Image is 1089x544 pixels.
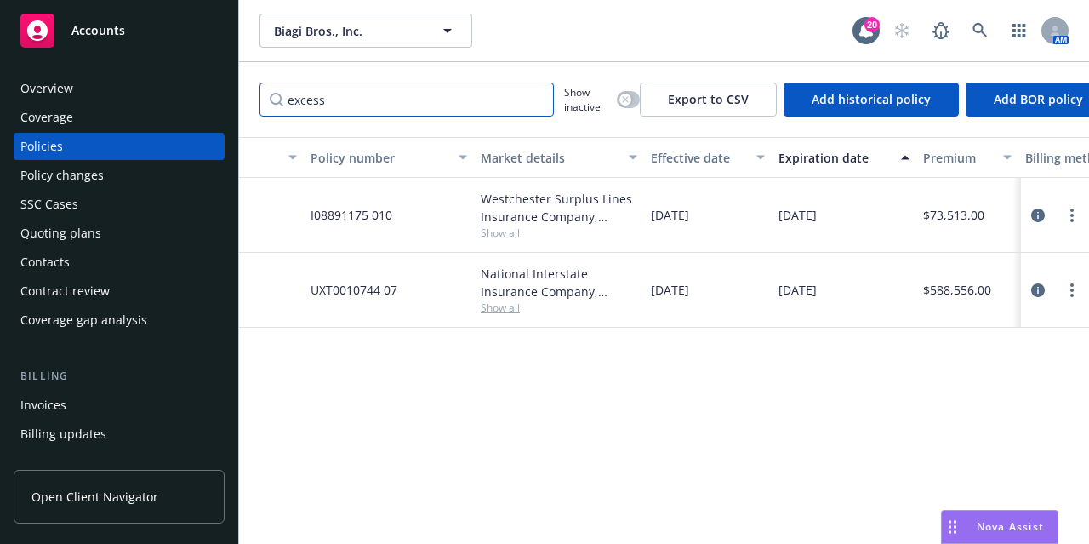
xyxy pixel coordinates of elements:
[1002,14,1036,48] a: Switch app
[481,190,637,226] div: Westchester Surplus Lines Insurance Company, Chubb Group, Amwins
[20,421,106,448] div: Billing updates
[14,7,225,54] a: Accounts
[481,226,637,240] span: Show all
[1028,205,1048,226] a: circleInformation
[274,22,421,40] span: Biagi Bros., Inc.
[1028,280,1048,301] a: circleInformation
[1062,280,1082,301] a: more
[20,162,104,189] div: Policy changes
[481,265,637,301] div: National Interstate Insurance Company, National Interstate Insurance, Artex risk
[20,133,63,160] div: Policies
[651,206,689,224] span: [DATE]
[481,301,637,315] span: Show all
[916,137,1018,178] button: Premium
[14,191,225,218] a: SSC Cases
[977,519,1044,534] span: Nova Assist
[304,137,474,178] button: Policy number
[651,281,689,299] span: [DATE]
[778,149,891,167] div: Expiration date
[20,191,78,218] div: SSC Cases
[14,450,225,477] a: Account charges
[20,75,73,102] div: Overview
[564,85,610,114] span: Show inactive
[14,306,225,334] a: Coverage gap analysis
[20,249,70,276] div: Contacts
[14,133,225,160] a: Policies
[668,91,749,107] span: Export to CSV
[20,306,147,334] div: Coverage gap analysis
[923,206,984,224] span: $73,513.00
[311,149,448,167] div: Policy number
[20,220,101,247] div: Quoting plans
[942,511,963,543] div: Drag to move
[644,137,772,178] button: Effective date
[812,91,931,107] span: Add historical policy
[474,137,644,178] button: Market details
[778,281,817,299] span: [DATE]
[14,368,225,385] div: Billing
[31,488,158,506] span: Open Client Navigator
[311,281,397,299] span: UXT0010744 07
[20,450,115,477] div: Account charges
[14,162,225,189] a: Policy changes
[71,24,125,37] span: Accounts
[784,83,959,117] button: Add historical policy
[14,104,225,131] a: Coverage
[963,14,997,48] a: Search
[20,104,73,131] div: Coverage
[924,14,958,48] a: Report a Bug
[923,281,991,299] span: $588,556.00
[481,149,619,167] div: Market details
[14,75,225,102] a: Overview
[259,83,554,117] input: Filter by keyword...
[778,206,817,224] span: [DATE]
[994,91,1083,107] span: Add BOR policy
[640,83,777,117] button: Export to CSV
[259,14,472,48] button: Biagi Bros., Inc.
[923,149,993,167] div: Premium
[20,278,110,305] div: Contract review
[864,17,880,32] div: 20
[1062,205,1082,226] a: more
[885,14,919,48] a: Start snowing
[941,510,1058,544] button: Nova Assist
[14,421,225,448] a: Billing updates
[651,149,746,167] div: Effective date
[772,137,916,178] button: Expiration date
[311,206,392,224] span: I08891175 010
[14,220,225,247] a: Quoting plans
[20,392,66,419] div: Invoices
[14,392,225,419] a: Invoices
[14,278,225,305] a: Contract review
[14,249,225,276] a: Contacts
